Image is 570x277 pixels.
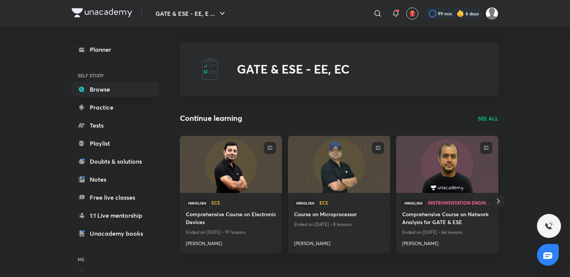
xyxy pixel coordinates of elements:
[237,62,350,76] h2: GATE & ESE - EE, EC
[294,210,384,220] a: Course on Microprocessor
[402,237,492,247] a: [PERSON_NAME]
[72,136,159,151] a: Playlist
[294,199,317,207] span: Hinglish
[72,69,159,82] h6: SELF STUDY
[72,82,159,97] a: Browse
[72,100,159,115] a: Practice
[402,227,492,237] p: Ended on [DATE] • 66 lessons
[198,57,222,81] img: GATE & ESE - EE, EC
[287,135,391,193] img: new-thumbnail
[402,210,492,227] a: Comprehensive Course on Network Analysis for GATE & ESE
[406,8,418,20] button: avatar
[320,200,384,205] span: ECE
[409,10,416,17] img: avatar
[72,190,159,205] a: Free live classes
[457,10,464,17] img: streak
[186,199,208,207] span: Hinglish
[211,200,276,205] span: ECE
[186,227,276,237] p: Ended on [DATE] • 97 lessons
[288,136,390,193] a: new-thumbnail
[428,200,492,205] span: Instrumentation Engineering
[151,6,231,21] button: GATE & ESE - EE, E ...
[72,226,159,241] a: Unacademy books
[428,200,492,206] a: Instrumentation Engineering
[211,200,276,206] a: ECE
[294,220,384,229] p: Ended on [DATE] • 8 lessons
[72,8,132,19] a: Company Logo
[478,114,498,122] a: SEE ALL
[72,8,132,17] img: Company Logo
[294,237,384,247] a: [PERSON_NAME]
[72,154,159,169] a: Doubts & solutions
[180,136,282,193] a: new-thumbnail
[72,172,159,187] a: Notes
[179,135,283,193] img: new-thumbnail
[72,118,159,133] a: Tests
[395,135,499,193] img: new-thumbnail
[402,199,425,207] span: Hinglish
[396,136,498,193] a: new-thumbnail
[186,237,276,247] a: [PERSON_NAME]
[72,208,159,223] a: 1:1 Live mentorship
[320,200,384,206] a: ECE
[180,113,242,124] h2: Continue learning
[186,210,276,227] a: Comprehensive Course on Electronic Devices
[72,253,159,266] h6: ME
[486,7,498,20] img: Avantika Choudhary
[72,42,159,57] a: Planner
[544,221,553,230] img: ttu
